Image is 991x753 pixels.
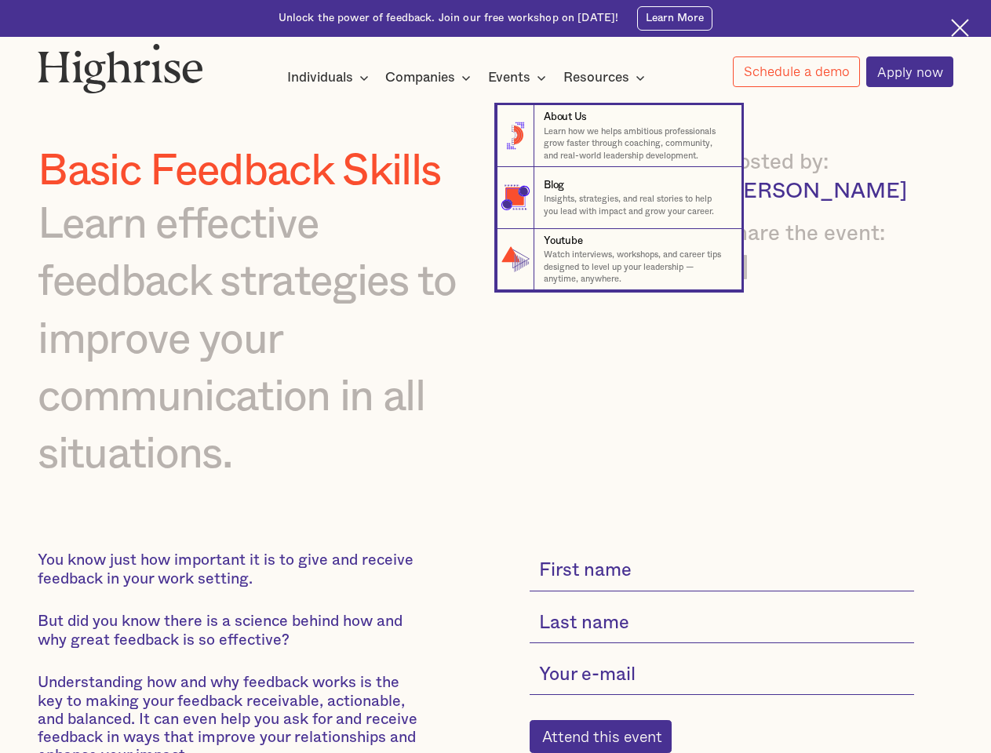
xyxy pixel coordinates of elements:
[544,193,729,217] p: Insights, strategies, and real stories to help you lead with impact and grow your career.
[38,613,418,649] p: But did you know there is a science behind how and why great feedback is so effective?
[38,43,203,93] img: Highrise logo
[530,551,915,591] input: First name
[866,56,953,87] a: Apply now
[530,720,672,753] input: Attend this event
[544,125,729,162] p: Learn how we helps ambitious professionals grow faster through coaching, community, and real-worl...
[637,6,712,31] a: Learn More
[951,19,969,37] img: Cross icon
[385,68,475,87] div: Companies
[497,229,741,291] a: YoutubeWatch interviews, workshops, and career tips designed to level up your leadership — anytim...
[733,56,860,87] a: Schedule a demo
[544,110,587,125] div: About Us
[530,604,915,644] input: Last name
[497,167,741,229] a: BlogInsights, strategies, and real stories to help you lead with impact and grow your career.
[544,249,729,285] p: Watch interviews, workshops, and career tips designed to level up your leadership — anytime, anyw...
[38,196,489,484] div: Learn effective feedback strategies to improve your communication in all situations.
[287,68,353,87] div: Individuals
[287,68,373,87] div: Individuals
[38,551,418,587] p: You know just how important it is to give and receive feedback in your work setting.
[385,68,455,87] div: Companies
[530,551,915,752] form: current-single-event-subscribe-form
[530,656,915,696] input: Your e-mail
[544,178,564,193] div: Blog
[488,68,530,87] div: Events
[563,68,629,87] div: Resources
[497,105,741,167] a: About UsLearn how we helps ambitious professionals grow faster through coaching, community, and r...
[563,68,650,87] div: Resources
[279,11,619,26] div: Unlock the power of feedback. Join our free workshop on [DATE]!
[544,234,582,249] div: Youtube
[24,80,966,290] nav: Resources
[488,68,551,87] div: Events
